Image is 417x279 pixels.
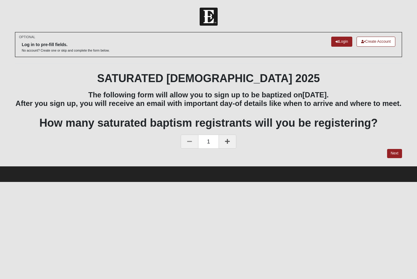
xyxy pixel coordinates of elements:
img: Church of Eleven22 Logo [200,8,218,26]
small: OPTIONAL [19,35,35,39]
b: [DATE]. [303,91,329,99]
a: Next [387,149,402,158]
a: Create Account [357,37,395,47]
span: 1 [198,135,219,149]
h1: SATURATED [DEMOGRAPHIC_DATA] 2025 [15,72,402,85]
h1: How many saturated baptism registrants will you be registering? [15,116,402,129]
h3: The following form will allow you to sign up to be baptized on After you sign up, you will receiv... [15,91,402,108]
p: No account? Create one or skip and complete the form below. [22,48,110,53]
h6: Log in to pre-fill fields. [22,42,110,47]
a: Login [331,37,352,47]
